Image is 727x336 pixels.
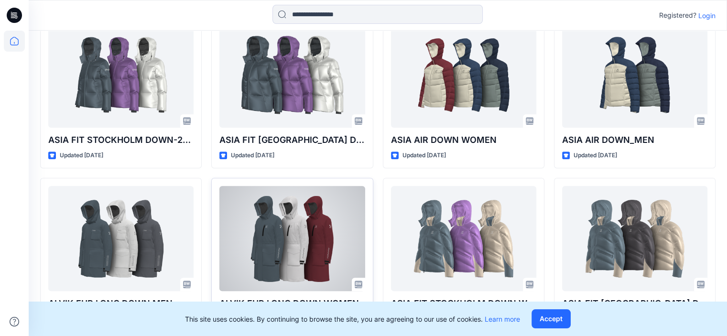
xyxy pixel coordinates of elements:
p: Login [698,11,716,21]
a: ALVIK FUR LONG DOWN WOMEN [219,186,365,291]
a: ASIA AIR DOWN_MEN [562,22,707,128]
p: ASIA FIT [GEOGRAPHIC_DATA] DOWN MEN [562,297,707,310]
p: ASIA AIR DOWN_MEN [562,133,707,147]
p: Updated [DATE] [402,151,446,161]
p: Updated [DATE] [60,151,103,161]
p: Registered? [659,10,696,21]
p: This site uses cookies. By continuing to browse the site, you are agreeing to our use of cookies. [185,314,520,324]
a: ALVIK FUR LONG DOWN MEN [48,186,194,291]
a: ASIA FIT STOCKHOLM DOWN WOMEN [391,186,536,291]
p: ASIA AIR DOWN WOMEN [391,133,536,147]
p: ASIA FIT [GEOGRAPHIC_DATA] DOWN-2_MEN [219,133,365,147]
a: ASIA FIT STOCKHOLM DOWN-2_MEN [219,22,365,128]
button: Accept [532,309,571,328]
a: ASIA FIT STOCKHOLM DOWN-2-WOMEN-OP2 [48,22,194,128]
a: ASIA FIT STOCKHOLM DOWN MEN [562,186,707,291]
p: ALVIK FUR LONG DOWN MEN [48,297,194,310]
p: Updated [DATE] [574,151,617,161]
p: Updated [DATE] [231,151,274,161]
p: ALVIK FUR LONG DOWN WOMEN [219,297,365,310]
p: ASIA FIT STOCKHOLM DOWN-2-WOMEN-OP2 [48,133,194,147]
p: ASIA FIT STOCKHOLM DOWN WOMEN [391,297,536,310]
a: Learn more [485,315,520,323]
a: ASIA AIR DOWN WOMEN [391,22,536,128]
